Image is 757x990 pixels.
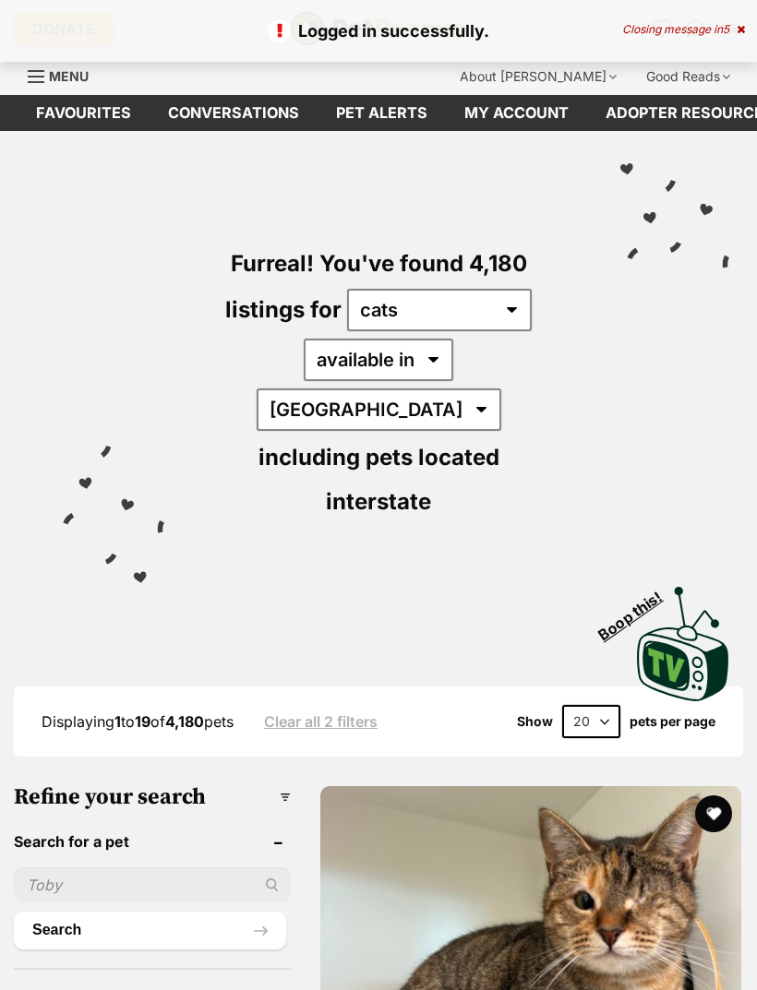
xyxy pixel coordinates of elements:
[637,587,729,701] img: PetRescue TV logo
[150,95,318,131] a: conversations
[14,833,291,850] header: Search for a pet
[264,713,378,730] a: Clear all 2 filters
[630,714,715,729] label: pets per page
[18,95,150,131] a: Favourites
[517,714,553,729] span: Show
[42,712,234,731] span: Displaying to of pets
[318,95,446,131] a: Pet alerts
[114,712,121,731] strong: 1
[633,58,743,95] div: Good Reads
[18,18,739,43] p: Logged in successfully.
[446,95,587,131] a: My account
[695,795,732,832] button: favourite
[595,577,680,643] span: Boop this!
[14,784,291,810] h3: Refine your search
[225,250,527,323] span: Furreal! You've found 4,180 listings for
[14,912,286,948] button: Search
[258,444,499,515] span: including pets located interstate
[14,867,291,902] input: Toby
[637,570,729,705] a: Boop this!
[49,68,89,84] span: Menu
[723,22,729,36] span: 5
[28,58,102,91] a: Menu
[165,712,204,731] strong: 4,180
[447,58,630,95] div: About [PERSON_NAME]
[135,712,150,731] strong: 19
[622,23,745,36] div: Closing message in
